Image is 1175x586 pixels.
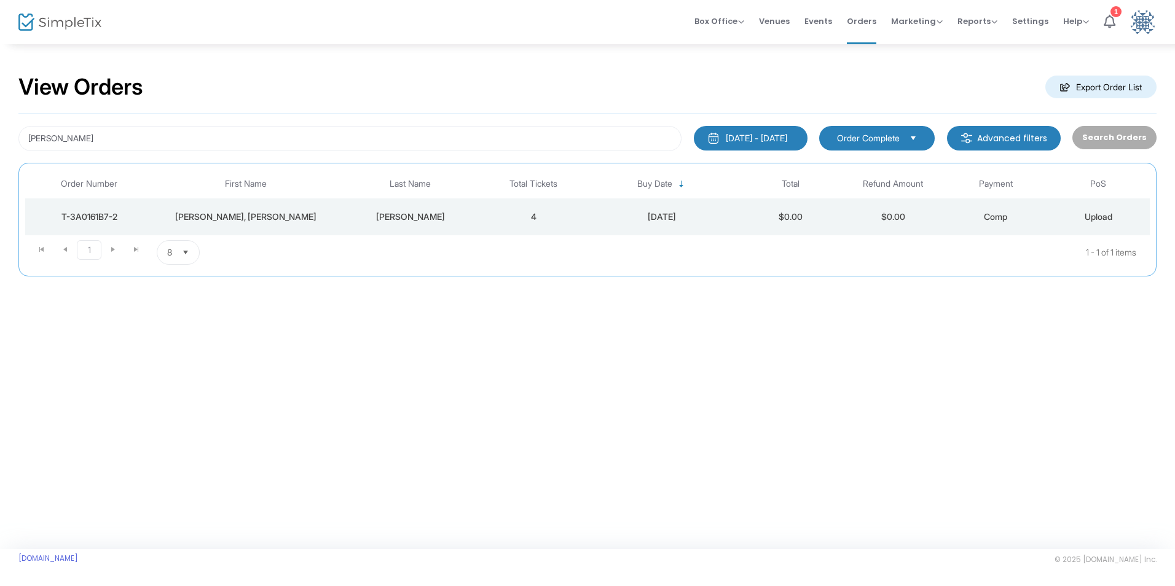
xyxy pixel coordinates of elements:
span: Buy Date [637,179,672,189]
m-button: Advanced filters [947,126,1061,150]
kendo-pager-info: 1 - 1 of 1 items [322,240,1136,265]
th: Total Tickets [482,170,585,198]
span: © 2025 [DOMAIN_NAME] Inc. [1055,555,1157,565]
m-button: Export Order List [1045,76,1157,98]
div: 1 [1110,6,1122,17]
button: Select [177,241,194,264]
span: Upload [1085,211,1112,222]
span: Help [1063,15,1089,27]
th: Refund Amount [842,170,945,198]
td: $0.00 [739,198,841,235]
span: Settings [1012,6,1048,37]
div: Data table [25,170,1150,235]
span: Orders [847,6,876,37]
img: monthly [707,132,720,144]
span: PoS [1090,179,1106,189]
span: Events [804,6,832,37]
span: Order Number [61,179,117,189]
span: Marketing [891,15,943,27]
span: Venues [759,6,790,37]
span: First Name [225,179,267,189]
span: Box Office [694,15,744,27]
span: Page 1 [77,240,101,260]
img: filter [961,132,973,144]
td: $0.00 [842,198,945,235]
button: [DATE] - [DATE] [694,126,808,150]
span: Order Complete [837,132,900,144]
span: Comp [984,211,1007,222]
div: [DATE] - [DATE] [726,132,787,144]
h2: View Orders [18,74,143,101]
span: Last Name [390,179,431,189]
input: Search by name, email, phone, order number, ip address, or last 4 digits of card [18,126,682,151]
button: Select [905,131,922,145]
td: 4 [482,198,585,235]
span: Payment [979,179,1013,189]
th: Total [739,170,841,198]
span: Reports [957,15,997,27]
div: Abelson [342,211,479,223]
div: T-3A0161B7-2 [28,211,151,223]
span: 8 [167,246,172,259]
div: Stuart, Micheline, Xavier, Alexander [157,211,336,223]
span: Sortable [677,179,686,189]
a: [DOMAIN_NAME] [18,553,78,563]
div: 9/15/2025 [588,211,736,223]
